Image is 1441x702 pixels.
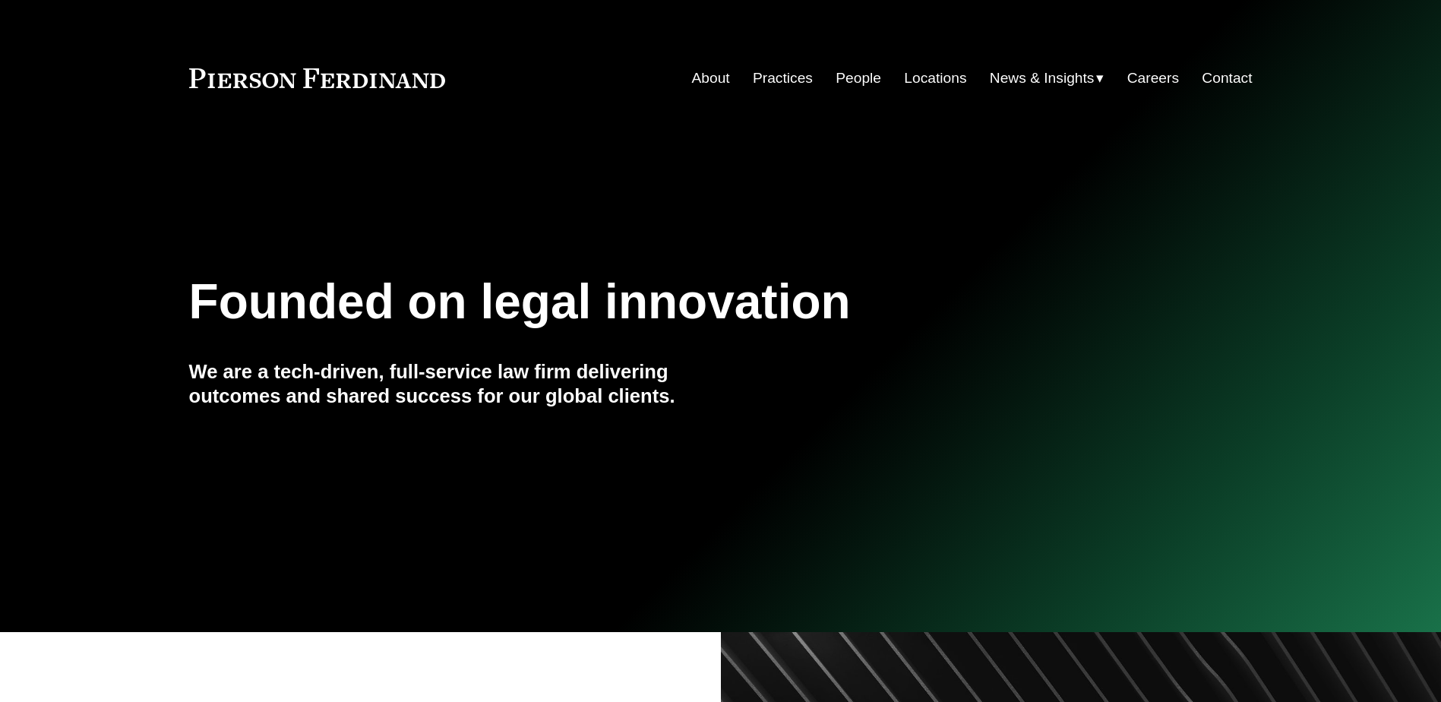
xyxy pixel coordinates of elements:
a: People [836,64,881,93]
a: Practices [753,64,813,93]
a: Locations [904,64,966,93]
h4: We are a tech-driven, full-service law firm delivering outcomes and shared success for our global... [189,359,721,409]
a: Careers [1127,64,1179,93]
span: News & Insights [990,65,1095,92]
a: folder dropdown [990,64,1104,93]
a: Contact [1202,64,1252,93]
a: About [692,64,730,93]
h1: Founded on legal innovation [189,274,1076,330]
